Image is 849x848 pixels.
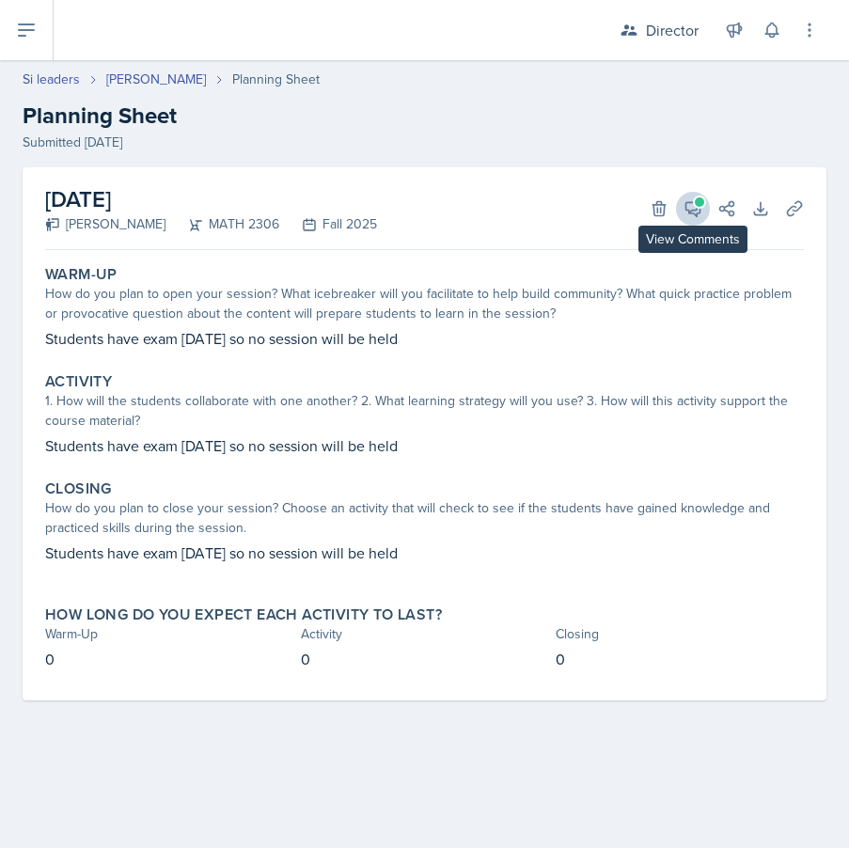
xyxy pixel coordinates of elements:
[45,542,804,564] p: Students have exam [DATE] so no session will be held
[556,624,804,644] div: Closing
[45,372,112,391] label: Activity
[106,70,206,89] a: [PERSON_NAME]
[45,479,112,498] label: Closing
[23,133,826,152] div: Submitted [DATE]
[676,192,710,226] button: View Comments
[165,214,279,234] div: MATH 2306
[45,434,804,457] p: Students have exam [DATE] so no session will be held
[45,605,442,624] label: How long do you expect each activity to last?
[45,391,804,431] div: 1. How will the students collaborate with one another? 2. What learning strategy will you use? 3....
[301,648,549,670] p: 0
[45,624,293,644] div: Warm-Up
[23,70,80,89] a: Si leaders
[23,99,826,133] h2: Planning Sheet
[45,265,118,284] label: Warm-Up
[45,648,293,670] p: 0
[45,327,804,350] p: Students have exam [DATE] so no session will be held
[646,19,699,41] div: Director
[45,182,377,216] h2: [DATE]
[45,284,804,323] div: How do you plan to open your session? What icebreaker will you facilitate to help build community...
[232,70,320,89] div: Planning Sheet
[45,214,165,234] div: [PERSON_NAME]
[556,648,804,670] p: 0
[279,214,377,234] div: Fall 2025
[301,624,549,644] div: Activity
[45,498,804,538] div: How do you plan to close your session? Choose an activity that will check to see if the students ...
